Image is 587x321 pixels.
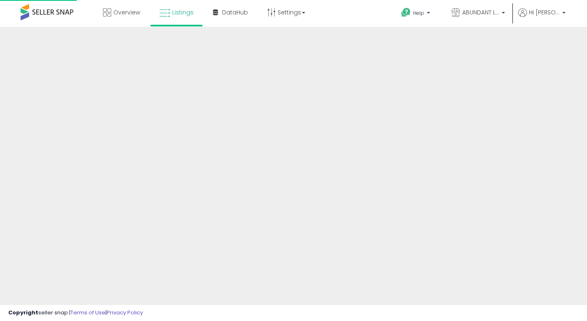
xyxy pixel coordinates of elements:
[395,1,438,27] a: Help
[413,9,424,17] span: Help
[222,8,248,17] span: DataHub
[529,8,560,17] span: Hi [PERSON_NAME]
[8,309,143,317] div: seller snap | |
[107,309,143,316] a: Privacy Policy
[8,309,38,316] strong: Copyright
[113,8,140,17] span: Overview
[70,309,105,316] a: Terms of Use
[518,8,566,27] a: Hi [PERSON_NAME]
[172,8,194,17] span: Listings
[462,8,499,17] span: ABUNDANT LiFE
[401,7,411,18] i: Get Help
